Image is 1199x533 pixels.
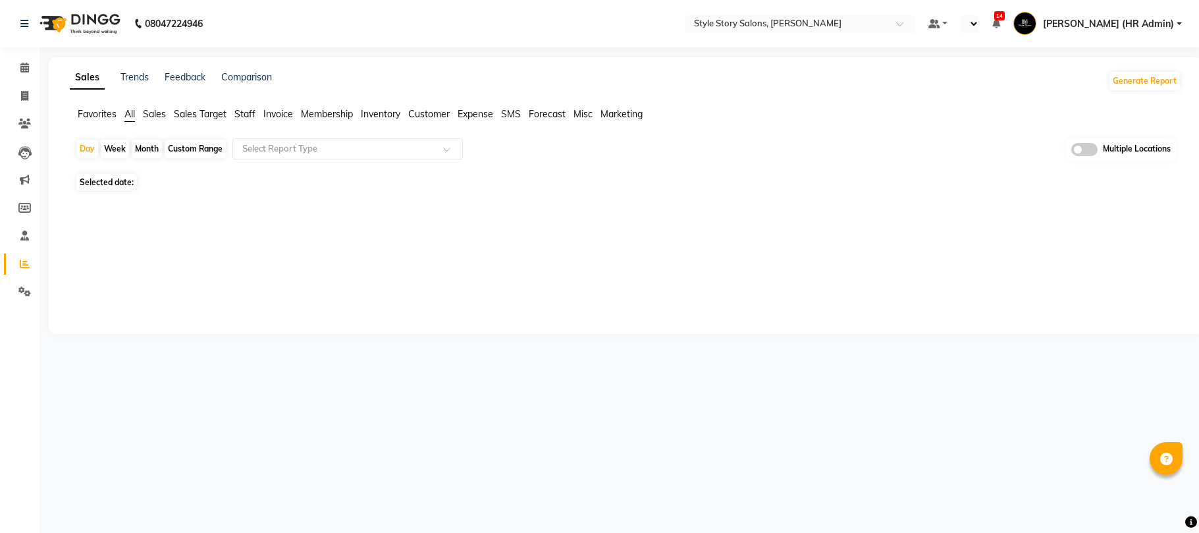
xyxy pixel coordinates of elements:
div: Week [101,140,129,158]
a: Sales [70,66,105,90]
a: Feedback [165,71,205,83]
span: Forecast [529,108,566,120]
span: Marketing [600,108,643,120]
div: Month [132,140,162,158]
span: Membership [301,108,353,120]
span: Customer [408,108,450,120]
span: Inventory [361,108,400,120]
span: Sales Target [174,108,226,120]
div: Day [76,140,98,158]
span: All [124,108,135,120]
button: Generate Report [1109,72,1180,90]
span: Favorites [78,108,117,120]
span: Sales [143,108,166,120]
a: Comparison [221,71,272,83]
span: Invoice [263,108,293,120]
span: Multiple Locations [1103,143,1171,156]
a: Trends [120,71,149,83]
span: Misc [573,108,593,120]
b: 08047224946 [145,5,203,42]
span: SMS [501,108,521,120]
span: Selected date: [76,174,137,190]
img: Nilofar Ali (HR Admin) [1013,12,1036,35]
div: Custom Range [165,140,226,158]
span: 14 [994,11,1005,20]
span: Staff [234,108,255,120]
span: Expense [458,108,493,120]
img: logo [34,5,124,42]
span: [PERSON_NAME] (HR Admin) [1043,17,1174,31]
a: 14 [992,18,1000,30]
